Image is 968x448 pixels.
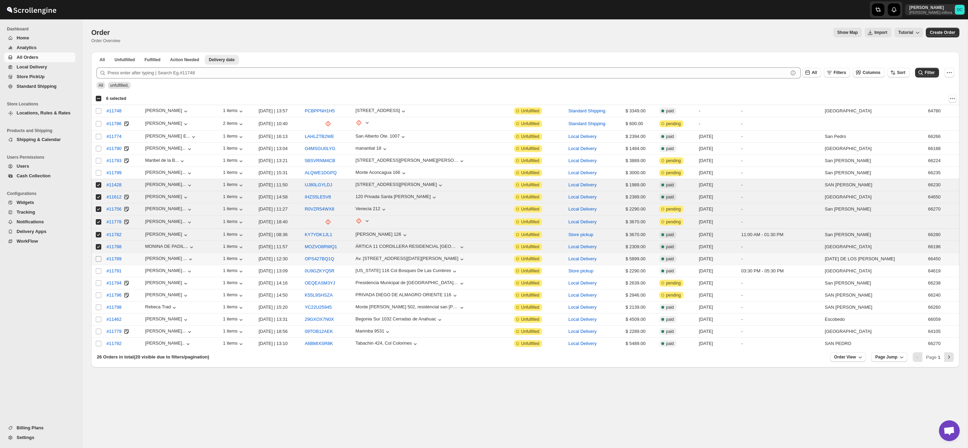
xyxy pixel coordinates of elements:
text: DC [957,8,962,12]
button: #11774 [102,131,125,142]
span: Users [17,164,29,169]
span: Order View [834,354,856,360]
div: 2 items [223,121,244,128]
button: #11756 [102,204,125,215]
div: [STREET_ADDRESS][PERSON_NAME][PERSON_NAME] [355,158,458,163]
div: San Pedro [825,133,924,140]
p: Order Overview [91,38,120,44]
button: [PERSON_NAME] [145,121,189,128]
div: [PERSON_NAME] 126 [355,232,401,237]
button: #11791 [102,265,125,277]
div: 120 Privada Santa [PERSON_NAME] [355,194,431,199]
button: 1 items [223,232,244,239]
p: [PERSON_NAME]-inflora [909,10,952,15]
button: #11794 [102,278,125,289]
div: MONINA DE PADIL... [145,244,188,249]
button: 1 items [223,280,244,287]
span: Standard Shipping [17,84,57,89]
button: 1 items [223,194,244,201]
button: PCBPPNH1H5 [305,108,335,113]
div: manantial 18 [355,146,381,151]
button: OEQEASM3YJ [305,280,335,286]
button: Local Delivery [568,219,597,224]
button: Standard Shipping [568,121,605,126]
button: [PERSON_NAME]... [145,219,193,226]
span: Home [17,35,29,40]
div: Maribel de la B... [145,158,179,163]
div: [PERSON_NAME] [145,108,182,113]
button: #11612 [102,192,125,203]
span: #11798 [106,304,121,311]
span: Unfulfilled [521,134,539,139]
button: [PERSON_NAME] [145,232,189,239]
button: IHZS5LE5V8 [305,194,331,199]
button: [PERSON_NAME] E... [145,133,197,140]
div: - [741,133,802,140]
p: [PERSON_NAME] [909,5,952,10]
span: #11462 [106,316,121,323]
button: 1 items [223,158,244,165]
button: All Orders [4,53,75,62]
button: All [802,68,821,77]
div: [DATE] | 16:13 [259,133,301,140]
span: #11788 [106,243,121,250]
button: Local Delivery [568,206,597,212]
img: ScrollEngine [6,1,57,18]
div: $ 1484.00 [625,145,655,152]
button: Local Delivery [568,292,597,298]
button: 1 items [223,108,244,115]
button: #11793 [102,155,125,166]
button: MOZVO8RWQ1 [305,244,337,249]
span: #11786 [106,120,121,127]
button: Unfulfilled [110,55,139,65]
button: Page Jump [871,352,907,362]
span: Show Map [837,30,858,35]
button: Local Delivery [568,341,597,346]
div: [PERSON_NAME] [145,194,189,201]
button: Filter [915,68,939,77]
div: 64780 [928,108,955,114]
span: Page Jump [875,354,897,360]
span: #11612 [106,194,121,200]
button: Columns [853,68,884,77]
button: Order View [830,352,866,362]
button: LAHLZTB2WE [305,134,334,139]
button: Local Delivery [568,134,597,139]
button: Av. [STREET_ADDRESS][DATE][PERSON_NAME] [355,256,465,263]
div: 1 items [223,133,244,140]
div: San Alberto Ote. 1007 [355,133,400,139]
button: G4MSGU0LYG [305,146,335,151]
div: 1 items [223,304,244,311]
span: Unfulfilled [521,108,539,114]
div: [DATE] | 13:57 [259,108,301,114]
button: 5BSVRNM4CB [305,158,335,163]
button: [US_STATE] 116 Col Bosques De Las Cumbres [355,268,458,275]
div: Av. [STREET_ADDRESS][DATE][PERSON_NAME] [355,256,458,261]
span: All [99,83,103,88]
button: #11748 [102,105,125,116]
button: Maribel de la B... [145,158,186,165]
span: Order [91,29,110,36]
div: 1 items [223,292,244,299]
button: Marimba 9531 [355,328,391,335]
button: #11789 [102,253,125,264]
div: [STREET_ADDRESS][PERSON_NAME] [355,182,437,187]
button: #11782 [102,229,125,240]
div: 1 items [223,340,244,347]
div: Venecia 212 [355,206,380,211]
button: 29GXOX7N0X [305,317,334,322]
button: [PERSON_NAME]... [145,170,193,177]
div: 1 items [223,328,244,335]
button: Local Delivery [568,329,597,334]
button: Import [865,28,891,37]
button: ALQWE1DGPQ [305,170,336,175]
div: [PERSON_NAME] [145,316,189,323]
button: #11799 [102,167,125,178]
div: 1 items [223,219,244,226]
button: Local Delivery [568,317,597,322]
div: [DATE] [699,133,737,140]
